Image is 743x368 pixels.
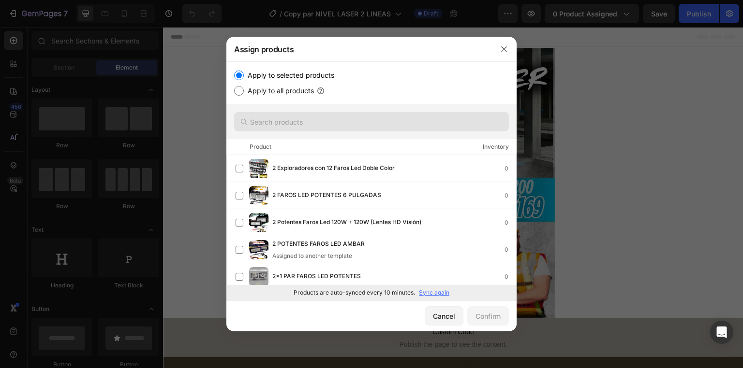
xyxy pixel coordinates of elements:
div: 0 [505,164,516,173]
img: product-img [249,159,268,178]
div: Assign products [226,37,491,62]
label: Apply to selected products [244,70,334,81]
img: product-img [249,267,268,286]
div: 0 [505,191,516,200]
div: Cancel [433,311,455,321]
div: Open Intercom Messenger [710,321,733,344]
div: 0 [505,218,516,227]
label: Apply to all products [244,85,314,97]
div: 0 [505,272,516,282]
img: gempages_551257566819124472-a84382a9-dd11-4724-a802-19b120a2eea4.webp [189,21,392,291]
div: /> [226,62,517,300]
div: Confirm [476,311,501,321]
span: 2 POTENTES FAROS LED AMBAR [272,239,365,250]
button: Cancel [425,306,463,326]
span: 2 FAROS LED POTENTES 6 PULGADAS [272,190,381,201]
div: 0 [505,245,516,255]
input: Search products [234,112,509,131]
div: Product [250,142,271,152]
img: product-img [249,240,268,259]
div: Inventory [483,142,509,152]
div: Assigned to another template [272,252,380,260]
p: Sync again [419,288,449,297]
button: Confirm [467,306,509,326]
img: product-img [249,213,268,232]
span: 2 Exploradores con 12 Faros Led Doble Color [272,163,395,174]
img: product-img [249,186,268,205]
p: Products are auto-synced every 10 minutes. [294,288,415,297]
span: 2 Potentes Faros Led 120W + 120W (Lentes HD Visión) [272,217,421,228]
span: 2x1 PAR FAROS LED POTENTES [272,271,361,282]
